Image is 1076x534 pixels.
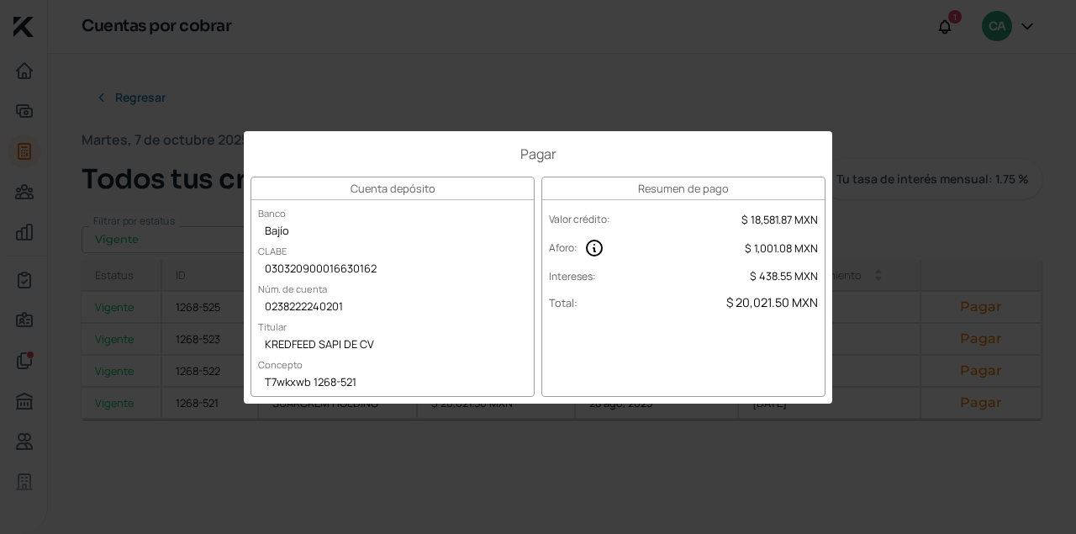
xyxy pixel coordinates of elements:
label: Titular [251,314,293,340]
label: CLABE [251,238,293,264]
label: Núm. de cuenta [251,276,334,302]
h3: Cuenta depósito [251,177,534,200]
h1: Pagar [251,145,825,163]
span: $ 20,021.50 MXN [726,294,818,310]
label: Total : [549,295,578,310]
h3: Resumen de pago [542,177,825,200]
label: Intereses : [549,269,596,283]
span: $ 18,581.87 MXN [741,212,818,227]
span: $ 1,001.08 MXN [745,241,818,256]
label: Banco [251,200,293,226]
div: T7wkxwb 1268-521 [251,371,534,396]
div: 030320900016630162 [251,257,534,283]
div: KREDFEED SAPI DE CV [251,333,534,358]
div: Bajío [251,219,534,245]
label: Aforo : [549,241,578,255]
label: Concepto [251,352,309,378]
div: 0238222240201 [251,295,534,320]
label: Valor crédito : [549,212,610,226]
span: $ 438.55 MXN [750,268,818,283]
